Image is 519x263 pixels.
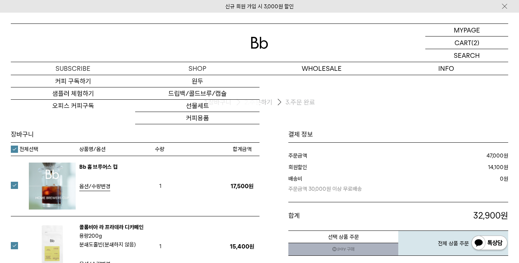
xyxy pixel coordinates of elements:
button: 선택 상품 주문 [288,230,398,243]
h3: 장바구니 [11,130,259,139]
p: MYPAGE [454,24,480,36]
img: Bb 홈 브루어스 컵 [29,163,76,210]
a: 커피 구독하기 [11,75,135,87]
li: 주문 완료 [285,98,315,107]
th: 합계금액 [225,143,259,156]
a: 오피스 커피구독 [11,100,135,112]
p: 주문금액 30,000원 이상 무료배송 [288,183,431,193]
a: 새창 [288,243,398,256]
p: 원 [387,210,509,222]
a: SUBSCRIBE [11,62,135,75]
p: WHOLESALE [259,62,384,75]
th: 수량 [155,143,225,156]
a: 옵션/수량변경 [79,182,110,191]
p: CART [454,36,471,49]
b: 200g [89,233,102,239]
strong: 47,000 [487,152,504,159]
img: 로고 [251,37,268,49]
a: 원두 [135,75,259,87]
a: CART (2) [425,36,508,49]
dt: 합계 [288,210,387,222]
span: 3. [285,98,290,107]
dd: 원 [397,151,508,160]
a: 프로그램 [135,124,259,137]
a: 콜롬비아 라 프라데라 디카페인 [79,224,143,230]
h1: 결제 정보 [288,130,508,139]
li: 주문하기 [244,96,285,108]
a: 샘플러 체험하기 [11,87,135,100]
b: 홀빈(분쇄하지 않음) [93,241,136,248]
p: 분쇄도 [79,240,151,249]
p: (2) [471,36,479,49]
dt: 배송비 [288,174,431,193]
a: 드립백/콜드브루/캡슐 [135,87,259,100]
a: 신규 회원 가입 시 3,000원 할인 [225,3,294,10]
a: 커피용품 [135,112,259,124]
span: 1 [155,181,166,191]
p: 17,500원 [225,183,259,190]
p: INFO [384,62,508,75]
a: SHOP [135,62,259,75]
dt: 주문금액 [288,151,397,160]
dt: 회원할인 [288,163,398,172]
a: MYPAGE [425,24,508,36]
strong: 14,100 [488,164,504,171]
img: 카카오톡 채널 1:1 채팅 버튼 [471,235,508,252]
span: 32,900 [473,210,501,221]
label: 전체선택 [11,146,38,153]
a: 선물세트 [135,100,259,112]
dd: 원 [431,174,509,193]
span: 1 [155,241,166,252]
p: 용량 [79,232,151,240]
strong: 0 [500,176,504,182]
button: 전체 상품 주문 [398,230,508,256]
th: 상품명/옵션 [79,143,155,156]
p: SEARCH [454,49,480,62]
span: 옵션/수량변경 [79,183,110,190]
dd: 원 [398,163,508,172]
p: 15,400원 [225,243,259,250]
a: Bb 홈 브루어스 컵 [79,164,117,170]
